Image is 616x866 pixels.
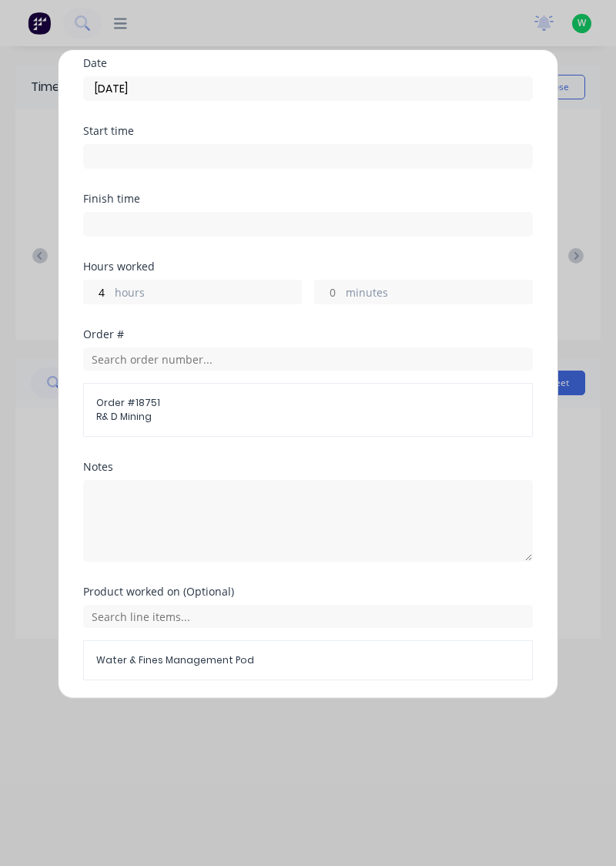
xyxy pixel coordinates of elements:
div: Hours worked [83,261,533,272]
input: Search line items... [83,605,533,628]
span: Order # 18751 [96,396,520,410]
input: 0 [315,280,342,304]
div: Order # [83,329,533,340]
span: R& D Mining [96,410,520,424]
div: Notes [83,462,533,472]
input: 0 [84,280,111,304]
div: Finish time [83,193,533,204]
label: hours [115,284,301,304]
div: Date [83,58,533,69]
div: Start time [83,126,533,136]
div: Product worked on (Optional) [83,586,533,597]
input: Search order number... [83,347,533,371]
span: Water & Fines Management Pod [96,653,520,667]
label: minutes [346,284,532,304]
